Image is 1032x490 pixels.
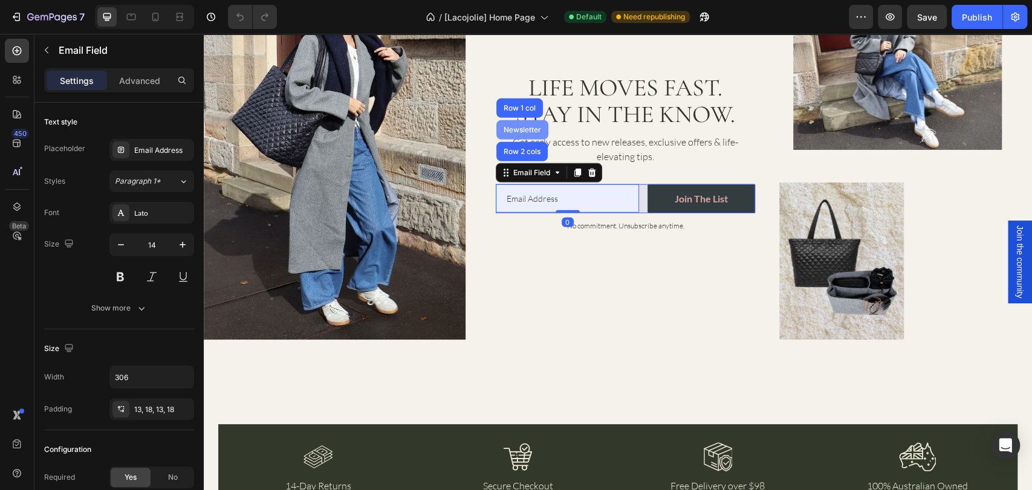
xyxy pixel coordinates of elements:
[907,5,947,29] button: Save
[240,445,389,459] p: Secure Checkout
[110,366,193,388] input: Auto
[917,12,937,22] span: Save
[499,408,528,437] img: gempages_571843194443007128-d677fb60-cb17-464d-84ac-f4d699404c38.svg
[44,404,72,414] div: Padding
[44,341,76,357] div: Size
[810,192,822,265] span: Join the community
[168,472,178,483] span: No
[9,221,29,231] div: Beta
[91,302,148,314] div: Show more
[439,11,442,24] span: /
[311,39,533,95] h2: Life Moves Fast. Stay in the Know.
[444,150,551,179] button: Join the list
[228,5,277,29] div: Undo/Redo
[134,145,191,156] div: Email Address
[440,445,589,459] p: Free Delivery over $98
[40,445,189,459] p: 14-Day Returns
[695,408,732,437] img: gempages_571843194443007128-851ec2c2-fb84-4fd7-b7b7-31b3a69b37d8.svg
[576,11,602,22] span: Default
[44,207,59,218] div: Font
[60,74,94,87] p: Settings
[292,150,435,179] input: Email Address
[444,11,535,24] span: [Lacojolie] Home Page
[100,408,129,437] img: gempages_571843194443007128-3a29080d-98b1-40a0-8f44-7a7bd016cb9b.svg
[300,408,329,437] img: gempages_571843194443007128-b85f68f6-7785-4457-aa3f-fae1da58c992.svg
[623,11,685,22] span: Need republishing
[640,445,789,459] p: 100% Australian Owned
[134,404,191,415] div: 13, 18, 13, 18
[297,114,339,121] div: Row 2 cols
[293,101,550,130] p: Get early access to new releases, exclusive offers & life-elevating tips.
[991,431,1020,460] div: Open Intercom Messenger
[44,444,91,455] div: Configuration
[307,134,349,144] div: Email Field
[119,74,160,87] p: Advanced
[471,158,524,172] div: Join the list
[576,149,700,306] img: gempages_571843194443007128-a699fa5c-2906-488b-b109-7b5525c025b5.jpg
[952,5,1002,29] button: Publish
[59,43,189,57] p: Email Field
[44,372,64,382] div: Width
[44,472,75,483] div: Required
[79,10,85,24] p: 7
[44,297,194,319] button: Show more
[358,184,370,193] div: 0
[44,236,76,253] div: Size
[297,71,334,78] div: Row 1 col
[297,92,340,100] div: Newsletter
[109,170,194,192] button: Paragraph 1*
[363,187,481,198] p: No commitment. Unsubscribe anytime.
[125,472,137,483] span: Yes
[44,117,77,127] div: Text style
[44,143,85,154] div: Placeholder
[134,208,191,219] div: Lato
[204,34,1032,490] iframe: To enrich screen reader interactions, please activate Accessibility in Grammarly extension settings
[115,176,161,187] span: Paragraph 1*
[962,11,992,24] div: Publish
[44,176,65,187] div: Styles
[5,5,90,29] button: 7
[11,129,29,138] div: 450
